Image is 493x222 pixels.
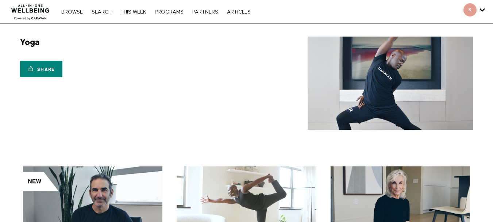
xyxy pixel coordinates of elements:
[189,10,222,15] a: PARTNERS
[88,10,115,15] a: Search
[223,10,254,15] a: ARTICLES
[58,8,254,15] nav: Primary
[20,61,62,77] a: Share
[20,37,40,48] h1: Yoga
[151,10,187,15] a: PROGRAMS
[58,10,86,15] a: Browse
[308,37,473,130] img: Yoga
[117,10,150,15] a: THIS WEEK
